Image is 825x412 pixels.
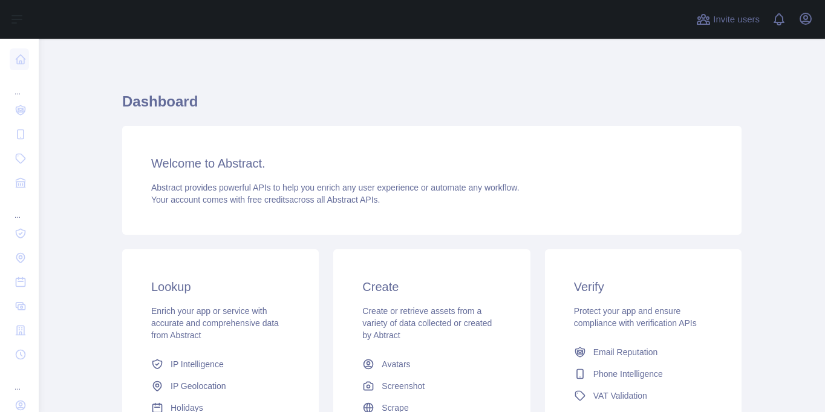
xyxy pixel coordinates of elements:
[151,306,279,340] span: Enrich your app or service with accurate and comprehensive data from Abstract
[171,380,226,392] span: IP Geolocation
[593,346,658,358] span: Email Reputation
[694,10,762,29] button: Invite users
[247,195,289,204] span: free credits
[146,375,295,397] a: IP Geolocation
[10,196,29,220] div: ...
[357,375,506,397] a: Screenshot
[362,306,492,340] span: Create or retrieve assets from a variety of data collected or created by Abtract
[151,278,290,295] h3: Lookup
[382,358,410,370] span: Avatars
[151,183,520,192] span: Abstract provides powerful APIs to help you enrich any user experience or automate any workflow.
[569,341,717,363] a: Email Reputation
[574,306,697,328] span: Protect your app and ensure compliance with verification APIs
[574,278,712,295] h3: Verify
[713,13,760,27] span: Invite users
[593,390,647,402] span: VAT Validation
[357,353,506,375] a: Avatars
[122,92,742,121] h1: Dashboard
[569,385,717,407] a: VAT Validation
[569,363,717,385] a: Phone Intelligence
[151,155,712,172] h3: Welcome to Abstract.
[593,368,663,380] span: Phone Intelligence
[10,73,29,97] div: ...
[171,358,224,370] span: IP Intelligence
[151,195,380,204] span: Your account comes with across all Abstract APIs.
[362,278,501,295] h3: Create
[382,380,425,392] span: Screenshot
[10,368,29,392] div: ...
[146,353,295,375] a: IP Intelligence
